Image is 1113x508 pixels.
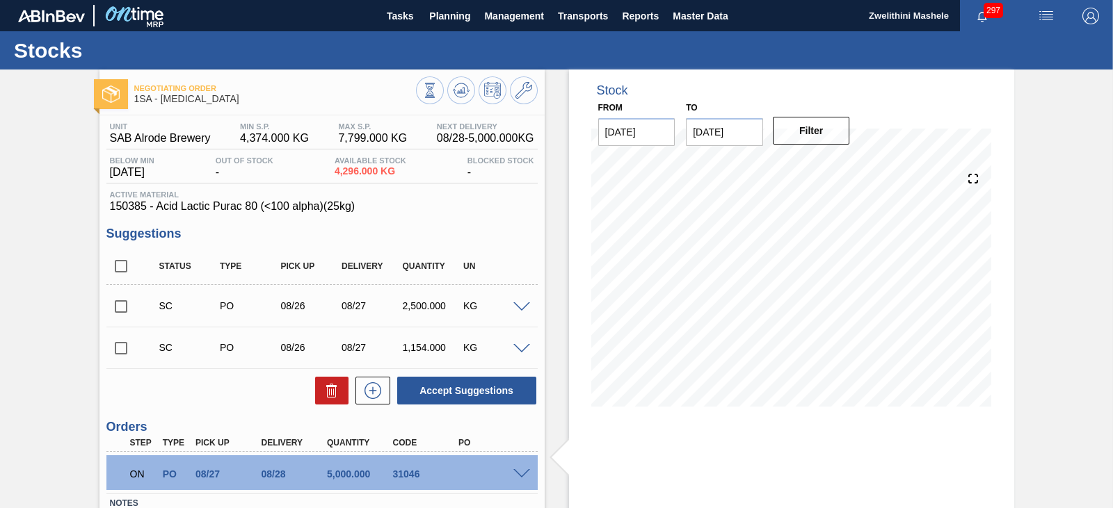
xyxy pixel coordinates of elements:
[130,468,157,480] p: ON
[416,76,444,104] button: Stocks Overview
[278,300,344,311] div: 08/26/2025
[192,468,264,480] div: 08/27/2025
[323,438,396,448] div: Quantity
[390,438,462,448] div: Code
[216,342,283,353] div: Purchase order
[110,132,211,145] span: SAB Alrode Brewery
[127,438,160,448] div: Step
[134,94,416,104] span: 1SA - Lactic Acid
[240,132,309,145] span: 4,374.000 KG
[385,8,415,24] span: Tasks
[278,261,344,271] div: Pick up
[467,156,534,165] span: Blocked Stock
[622,8,659,24] span: Reports
[338,342,405,353] div: 08/27/2025
[18,10,85,22] img: TNhmsLtSVTkK8tSr43FrP2fwEKptu5GPRR3wAAAABJRU5ErkJggg==
[673,8,728,24] span: Master Data
[437,132,534,145] span: 08/28 - 5,000.000 KG
[106,227,538,241] h3: Suggestions
[510,76,538,104] button: Go to Master Data / General
[335,166,406,177] span: 4,296.000 KG
[349,377,390,404] div: New suggestion
[1082,8,1099,24] img: Logout
[399,300,466,311] div: 2,500.000
[1038,8,1055,24] img: userActions
[192,438,264,448] div: Pick up
[598,103,623,113] label: From
[686,103,697,113] label: to
[159,468,193,480] div: Purchase order
[240,122,309,131] span: MIN S.P.
[110,122,211,131] span: Unit
[460,300,527,311] div: KG
[156,300,223,311] div: Suggestion Created
[323,468,396,480] div: 5,000.000
[216,156,273,165] span: Out Of Stock
[159,438,193,448] div: Type
[102,85,120,103] img: Ícone
[216,300,283,311] div: Purchase order
[338,122,407,131] span: MAX S.P.
[429,8,470,24] span: Planning
[479,76,506,104] button: Schedule Inventory
[278,342,344,353] div: 08/26/2025
[258,438,330,448] div: Delivery
[455,438,527,448] div: PO
[338,261,405,271] div: Delivery
[399,342,466,353] div: 1,154.000
[216,261,283,271] div: Type
[558,8,608,24] span: Transports
[110,190,534,199] span: Active Material
[460,342,527,353] div: KG
[110,200,534,213] span: 150385 - Acid Lactic Purac 80 (<100 alpha)(25kg)
[437,122,534,131] span: Next Delivery
[464,156,538,179] div: -
[447,76,475,104] button: Update Chart
[110,166,154,179] span: [DATE]
[308,377,349,404] div: Delete Suggestions
[390,375,538,406] div: Accept Suggestions
[390,468,462,480] div: 31046
[484,8,544,24] span: Management
[110,156,154,165] span: Below Min
[156,342,223,353] div: Suggestion Created
[399,261,466,271] div: Quantity
[338,132,407,145] span: 7,799.000 KG
[335,156,406,165] span: Available Stock
[134,84,416,92] span: Negotiating Order
[127,459,160,489] div: Negotiating Order
[156,261,223,271] div: Status
[960,6,1004,26] button: Notifications
[14,42,261,58] h1: Stocks
[258,468,330,480] div: 08/28/2025
[686,118,763,146] input: mm/dd/yyyy
[338,300,405,311] div: 08/27/2025
[597,83,628,98] div: Stock
[460,261,527,271] div: UN
[212,156,277,179] div: -
[397,377,536,404] button: Accept Suggestions
[984,3,1003,18] span: 297
[106,420,538,434] h3: Orders
[773,117,850,145] button: Filter
[598,118,675,146] input: mm/dd/yyyy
